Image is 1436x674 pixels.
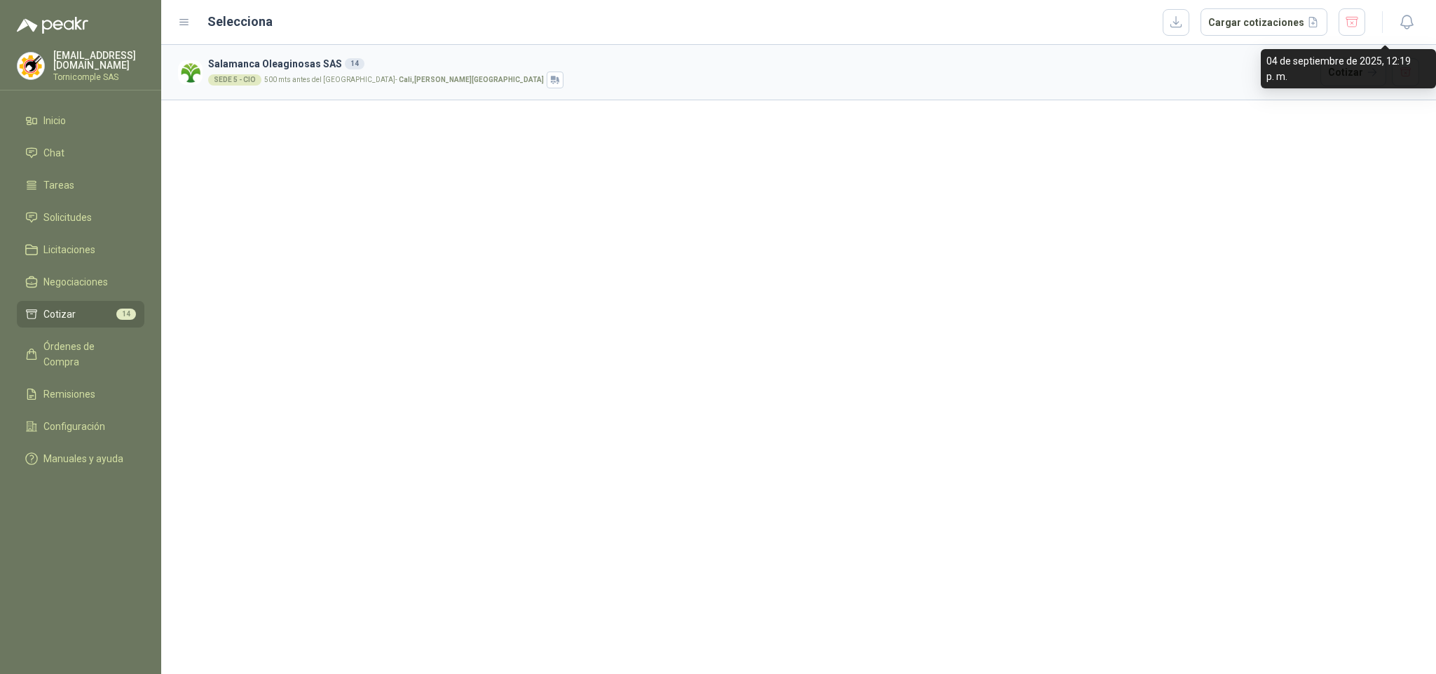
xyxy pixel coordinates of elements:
[17,236,144,263] a: Licitaciones
[43,451,123,466] span: Manuales y ayuda
[17,172,144,198] a: Tareas
[207,12,273,32] h2: Selecciona
[17,333,144,375] a: Órdenes de Compra
[17,17,88,34] img: Logo peakr
[43,177,74,193] span: Tareas
[53,73,144,81] p: Tornicomple SAS
[43,242,95,257] span: Licitaciones
[116,309,136,320] span: 14
[17,140,144,166] a: Chat
[17,269,144,295] a: Negociaciones
[43,339,131,370] span: Órdenes de Compra
[17,381,144,407] a: Remisiones
[43,386,95,402] span: Remisiones
[17,107,144,134] a: Inicio
[17,413,144,440] a: Configuración
[43,113,66,128] span: Inicio
[345,58,364,69] div: 14
[17,204,144,231] a: Solicitudes
[53,50,144,70] p: [EMAIL_ADDRESS][DOMAIN_NAME]
[43,145,64,161] span: Chat
[43,306,76,322] span: Cotizar
[264,76,544,83] p: 500 mts antes del [GEOGRAPHIC_DATA] -
[18,53,44,79] img: Company Logo
[17,445,144,472] a: Manuales y ayuda
[43,274,108,290] span: Negociaciones
[399,76,544,83] strong: Cali , [PERSON_NAME][GEOGRAPHIC_DATA]
[208,74,261,86] div: SEDE 5 - CIO
[43,210,92,225] span: Solicitudes
[43,419,105,434] span: Configuración
[1201,8,1327,36] button: Cargar cotizaciones
[178,60,203,85] img: Company Logo
[208,56,1315,72] h3: Salamanca Oleaginosas SAS
[17,301,144,328] a: Cotizar14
